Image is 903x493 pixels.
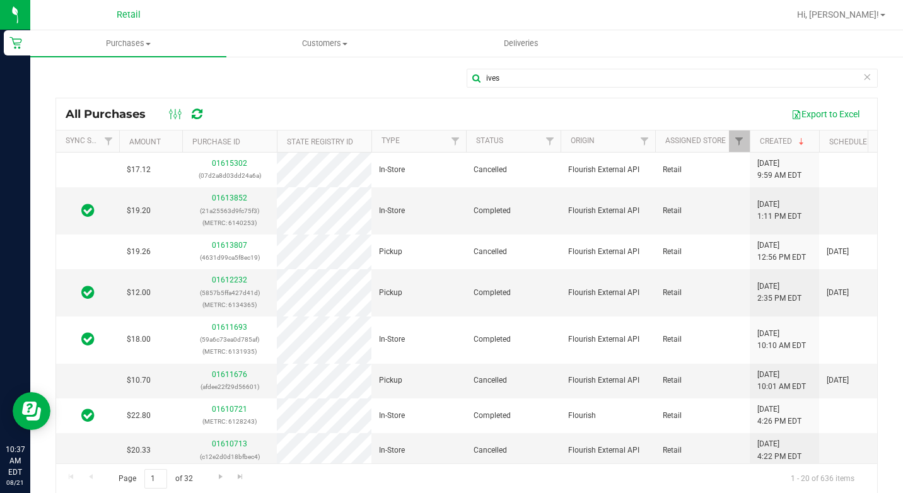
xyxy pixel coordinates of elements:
a: Type [382,136,400,145]
iframe: Resource center [13,392,50,430]
p: (07d2a8d03dd24a6a) [190,170,269,182]
span: Cancelled [474,164,507,176]
p: (METRC: 6128243) [190,415,269,427]
a: Go to the next page [211,469,230,486]
span: Clear [863,69,871,85]
span: Retail [663,164,682,176]
span: [DATE] [827,287,849,299]
span: In-Store [379,410,405,422]
span: In Sync [81,330,95,348]
span: All Purchases [66,107,158,121]
a: Scheduled [829,137,872,146]
span: Retail [663,333,682,345]
span: In-Store [379,164,405,176]
span: [DATE] 9:59 AM EDT [757,158,801,182]
span: $17.12 [127,164,151,176]
span: Deliveries [487,38,556,49]
span: Completed [474,205,511,217]
a: Purchase ID [192,137,240,146]
a: Filter [445,130,466,152]
p: (c12e2d0d18bfbec4) [190,451,269,463]
p: 08/21 [6,478,25,487]
a: Amount [129,137,161,146]
span: Pickup [379,287,402,299]
span: In-Store [379,444,405,456]
span: In-Store [379,205,405,217]
span: Purchases [30,38,226,49]
span: Flourish External API [568,374,639,386]
span: In Sync [81,407,95,424]
a: Deliveries [423,30,619,57]
span: [DATE] 10:01 AM EDT [757,369,806,393]
span: [DATE] [827,374,849,386]
span: Flourish External API [568,205,639,217]
span: Pickup [379,374,402,386]
a: Created [760,137,807,146]
p: 10:37 AM EDT [6,444,25,478]
span: Pickup [379,246,402,258]
a: Status [476,136,503,145]
span: Completed [474,410,511,422]
p: (4631d99ca5f8ec19) [190,252,269,264]
inline-svg: Retail [9,37,22,49]
span: Retail [663,287,682,299]
a: Filter [729,130,750,152]
span: [DATE] 4:26 PM EDT [757,403,801,427]
span: Retail [663,410,682,422]
a: State Registry ID [287,137,353,146]
span: Retail [663,205,682,217]
button: Export to Excel [783,103,868,125]
a: 01611693 [212,323,247,332]
span: $18.00 [127,333,151,345]
a: 01613807 [212,241,247,250]
span: Completed [474,287,511,299]
span: [DATE] 12:56 PM EDT [757,240,806,264]
p: (21a25563d9fc75f3) [190,205,269,217]
span: Flourish External API [568,444,639,456]
input: Search Purchase ID, Original ID, State Registry ID or Customer Name... [467,69,878,88]
span: [DATE] 10:10 AM EDT [757,328,806,352]
a: 01610713 [212,439,247,448]
a: Purchases [30,30,226,57]
a: Filter [634,130,655,152]
span: 1 - 20 of 636 items [781,469,865,488]
span: $19.20 [127,205,151,217]
a: 01612232 [212,275,247,284]
span: In Sync [81,202,95,219]
span: $10.70 [127,374,151,386]
span: Retail [663,444,682,456]
a: Filter [540,130,561,152]
span: $22.80 [127,410,151,422]
span: Cancelled [474,374,507,386]
span: $19.26 [127,246,151,258]
p: (METRC: 6131935) [190,345,269,357]
a: Customers [226,30,422,57]
p: (59a6c73ea0d785af) [190,333,269,345]
span: Flourish External API [568,333,639,345]
span: Retail [117,9,141,20]
span: Flourish External API [568,164,639,176]
span: $20.33 [127,444,151,456]
input: 1 [144,469,167,489]
a: 01613852 [212,194,247,202]
span: Flourish External API [568,287,639,299]
span: In-Store [379,333,405,345]
span: Cancelled [474,444,507,456]
span: Retail [663,246,682,258]
span: Completed [474,333,511,345]
a: 01615302 [212,159,247,168]
a: Go to the last page [231,469,250,486]
p: (5857b5ffa427d41d) [190,287,269,299]
span: Retail [663,374,682,386]
span: In Sync [81,284,95,301]
span: $12.00 [127,287,151,299]
span: Customers [227,38,422,49]
a: Assigned Store [665,136,726,145]
p: (afdee22f29d56601) [190,381,269,393]
a: Sync Status [66,136,114,145]
p: (METRC: 6140253) [190,217,269,229]
span: [DATE] 4:22 PM EDT [757,438,801,462]
a: 01610721 [212,405,247,414]
span: Page of 32 [108,469,203,489]
span: [DATE] 2:35 PM EDT [757,281,801,304]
